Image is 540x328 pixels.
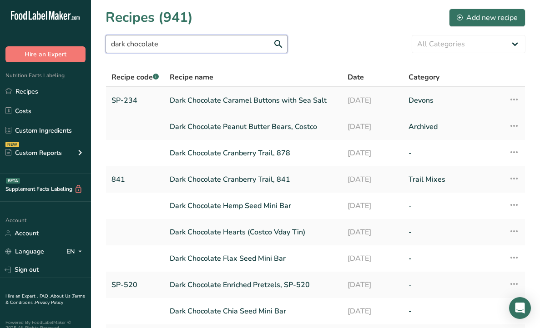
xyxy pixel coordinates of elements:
[457,12,518,23] div: Add new recipe
[409,275,498,294] a: -
[5,293,38,299] a: Hire an Expert .
[170,144,337,163] a: Dark Chocolate Cranberry Trail, 878
[170,91,337,110] a: Dark Chocolate Caramel Buttons with Sea Salt
[111,170,159,189] a: 841
[5,244,44,259] a: Language
[409,223,498,242] a: -
[5,46,86,62] button: Hire an Expert
[5,293,85,306] a: Terms & Conditions .
[111,91,159,110] a: SP-234
[5,148,62,158] div: Custom Reports
[170,275,337,294] a: Dark Chocolate Enriched Pretzels, SP-520
[170,117,337,136] a: Dark Chocolate Peanut Butter Bears, Costco
[348,144,398,163] a: [DATE]
[111,72,159,82] span: Recipe code
[40,293,50,299] a: FAQ .
[449,9,525,27] button: Add new recipe
[111,275,159,294] a: SP-520
[409,249,498,268] a: -
[348,302,398,321] a: [DATE]
[409,91,498,110] a: Devons
[66,246,86,257] div: EN
[170,223,337,242] a: Dark Chocolate Hearts (Costco Vday Tin)
[348,223,398,242] a: [DATE]
[170,170,337,189] a: Dark Chocolate Cranberry Trail, 841
[348,275,398,294] a: [DATE]
[50,293,72,299] a: About Us .
[170,196,337,215] a: Dark Chocolate Hemp Seed Mini Bar
[348,117,398,136] a: [DATE]
[509,297,531,319] div: Open Intercom Messenger
[106,35,288,53] input: Search for recipe
[170,72,213,83] span: Recipe name
[348,249,398,268] a: [DATE]
[6,178,20,184] div: BETA
[409,170,498,189] a: Trail Mixes
[5,142,19,147] div: NEW
[348,72,364,83] span: Date
[348,91,398,110] a: [DATE]
[170,249,337,268] a: Dark Chocolate Flax Seed Mini Bar
[409,144,498,163] a: -
[409,196,498,215] a: -
[106,7,193,28] h1: Recipes (941)
[409,117,498,136] a: Archived
[348,196,398,215] a: [DATE]
[409,302,498,321] a: -
[348,170,398,189] a: [DATE]
[170,302,337,321] a: Dark Chocolate Chia Seed Mini Bar
[409,72,439,83] span: Category
[35,299,63,306] a: Privacy Policy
